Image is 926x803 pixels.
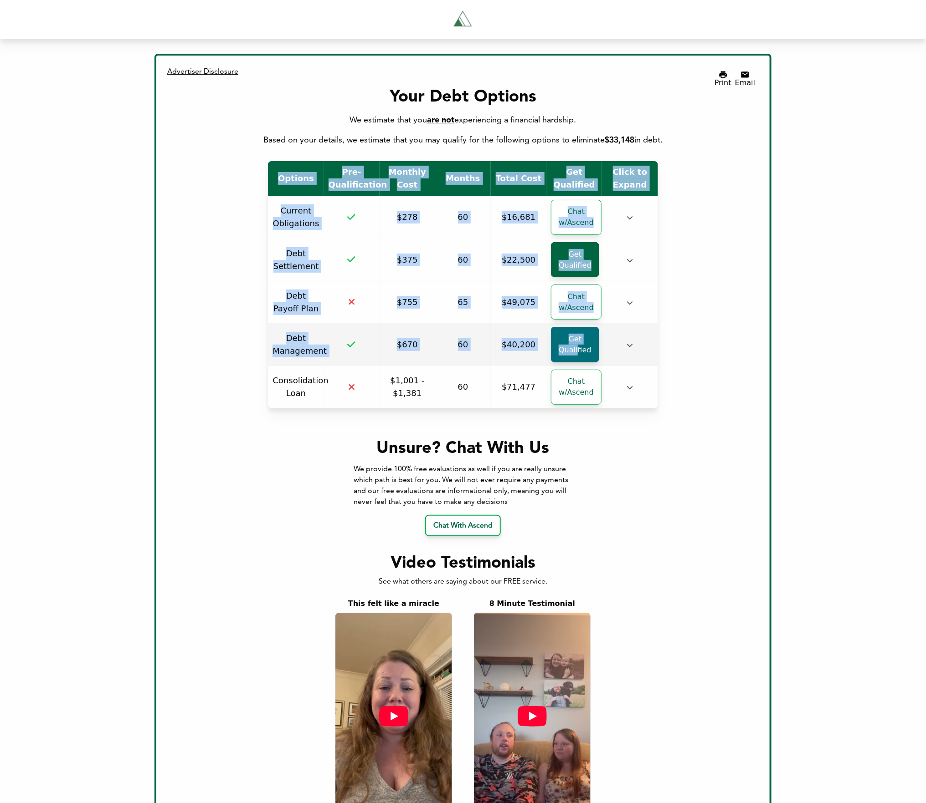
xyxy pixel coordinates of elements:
[268,366,324,408] td: Consolidation Loan
[380,323,435,366] td: $670
[491,366,546,408] td: $71,477
[491,281,546,323] td: $49,075
[491,161,546,196] th: Total Cost
[380,196,435,239] td: $278
[491,323,546,366] td: $40,200
[605,136,634,144] span: $33,148
[551,327,599,362] a: Get Qualified
[348,598,439,609] div: This felt like a miracle
[425,515,501,536] a: Chat With Ascend
[268,196,324,239] td: Current Obligations
[489,598,575,609] div: 8 Minute Testimonial
[491,239,546,281] td: $22,500
[171,114,756,147] div: Based on your details, we estimate that you may qualify for the following options to eliminate in...
[268,281,324,323] td: Debt Payoff Plan
[171,114,756,127] div: We estimate that you experiencing a financial hardship.
[380,281,435,323] td: $755
[268,161,324,196] th: Options
[167,68,238,76] span: Advertiser Disclosure
[551,242,599,277] a: Get Qualified
[435,323,491,366] td: 60
[551,370,602,405] a: Chat w/Ascend
[380,239,435,281] td: $375
[324,161,380,196] th: Pre-Qualification
[268,323,324,366] td: Debt Management
[602,161,658,196] th: Click to Expand
[435,161,491,196] th: Months
[551,285,602,320] a: Chat w/Ascend
[715,70,731,86] button: Print
[435,196,491,239] td: 60
[171,576,756,587] div: See what others are saying about our FREE service.
[491,196,546,239] td: $16,681
[735,70,755,86] button: Email
[551,200,602,235] a: Chat w/Ascend
[171,554,756,573] div: Video Testimonials
[450,7,476,32] img: Tryascend.com
[311,7,615,32] a: Tryascend.com
[435,281,491,323] td: 65
[715,79,731,86] div: Print
[354,464,572,508] div: We provide 100% free evaluations as well if you are really unsure which path is best for you. We ...
[268,239,324,281] td: Debt Settlement
[435,366,491,408] td: 60
[546,161,602,196] th: Get Qualified
[171,88,756,107] div: Your Debt Options
[380,366,435,408] td: $1,001 - $1,381
[354,437,572,460] div: Unsure? Chat With Us
[427,116,454,124] span: are not
[380,161,435,196] th: Monthly Cost
[435,239,491,281] td: 60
